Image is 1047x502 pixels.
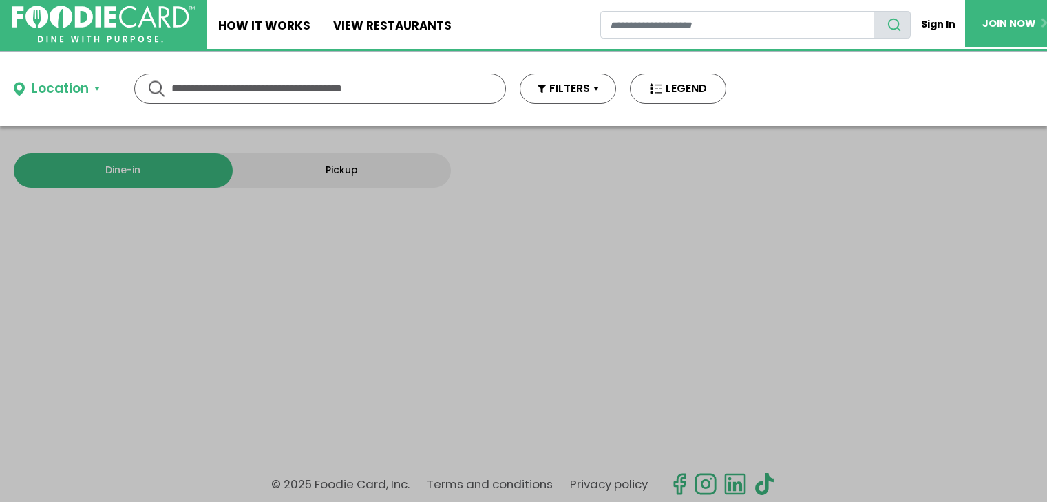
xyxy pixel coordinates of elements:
[874,11,911,39] button: search
[14,79,100,99] button: Location
[520,74,616,104] button: FILTERS
[630,74,726,104] button: LEGEND
[12,6,195,43] img: FoodieCard; Eat, Drink, Save, Donate
[600,11,874,39] input: restaurant search
[911,11,965,38] a: Sign In
[32,79,89,99] div: Location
